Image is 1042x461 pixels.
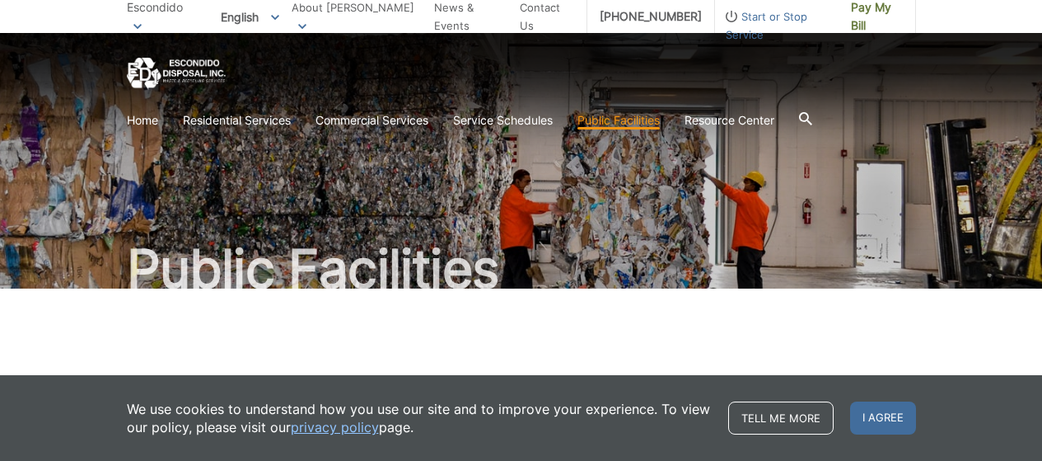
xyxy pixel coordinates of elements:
[127,400,712,436] p: We use cookies to understand how you use our site and to improve your experience. To view our pol...
[127,242,916,295] h1: Public Facilities
[183,111,291,129] a: Residential Services
[127,111,158,129] a: Home
[728,402,834,435] a: Tell me more
[127,374,909,414] span: Many EDI public disposal sites and certified buyback recycling centers are located around [GEOGRA...
[453,111,553,129] a: Service Schedules
[291,418,379,436] a: privacy policy
[685,111,774,129] a: Resource Center
[315,111,428,129] a: Commercial Services
[577,111,660,129] a: Public Facilities
[850,402,916,435] span: I agree
[208,3,292,31] span: English
[127,58,226,90] a: EDCD logo. Return to the homepage.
